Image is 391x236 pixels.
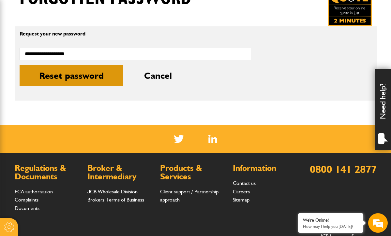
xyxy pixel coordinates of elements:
a: JCB Wholesale Division [87,188,138,195]
a: Careers [233,188,250,195]
input: Enter your email address [8,79,119,94]
a: 0800 141 2877 [310,163,377,175]
a: Client support / Partnership approach [160,188,218,203]
p: How may I help you today? [303,224,358,229]
input: Enter your phone number [8,99,119,113]
a: Brokers Terms of Business [87,197,144,203]
a: LinkedIn [208,135,217,143]
em: Start Chat [89,185,118,194]
img: Linked In [208,135,217,143]
img: d_20077148190_company_1631870298795_20077148190 [11,36,27,45]
div: Need help? [375,69,391,150]
textarea: Type your message and hit 'Enter' [8,118,119,180]
a: Documents [15,205,39,211]
a: Contact us [233,180,256,186]
h2: Regulations & Documents [15,164,81,181]
input: Enter your last name [8,60,119,75]
a: Complaints [15,197,38,203]
img: Twitter [174,135,184,143]
button: Reset password [20,65,123,86]
a: Sitemap [233,197,249,203]
h2: Broker & Intermediary [87,164,154,181]
div: Minimize live chat window [107,3,123,19]
div: Chat with us now [34,36,110,45]
h2: Information [233,164,299,173]
div: We're Online! [303,217,358,223]
button: Cancel [125,65,191,86]
h2: Products & Services [160,164,226,181]
p: Request your new password [20,31,251,36]
a: FCA authorisation [15,188,53,195]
